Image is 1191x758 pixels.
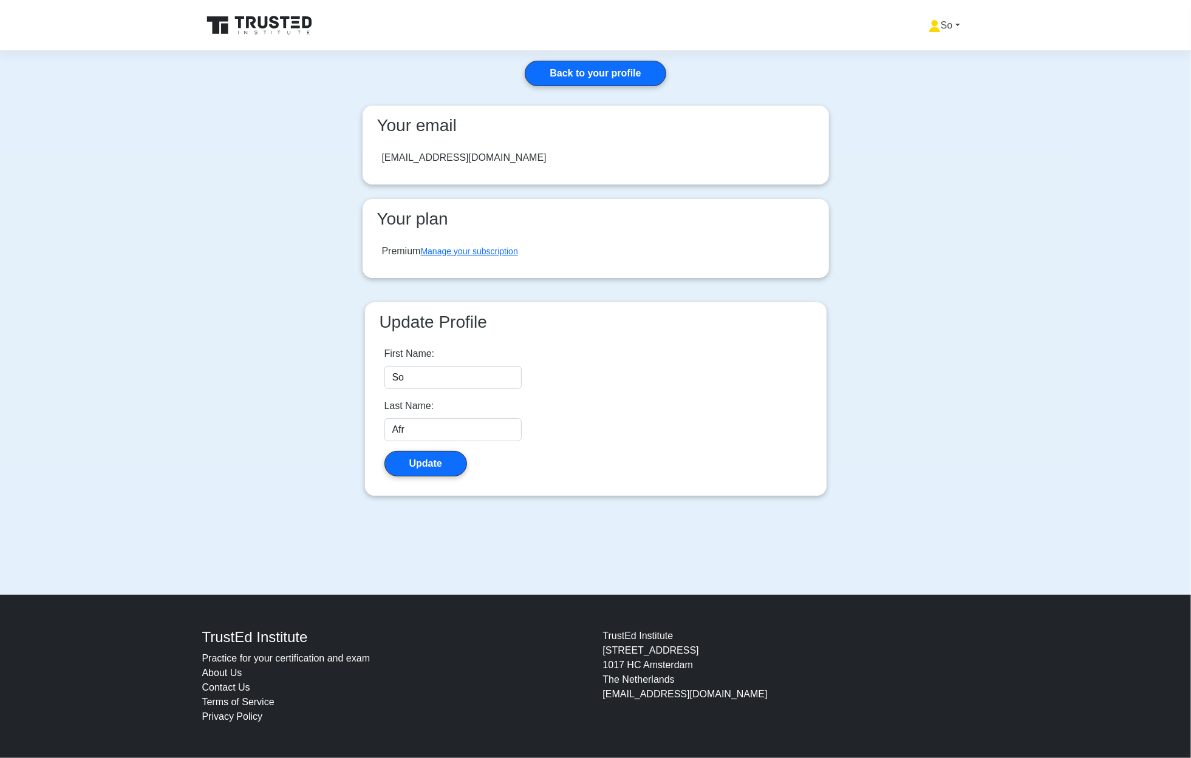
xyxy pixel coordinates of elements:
[421,246,518,256] a: Manage your subscription
[202,682,250,692] a: Contact Us
[202,653,370,663] a: Practice for your certification and exam
[202,697,275,707] a: Terms of Service
[899,13,989,38] a: So
[372,115,819,136] h3: Your email
[202,629,589,646] h4: TrustEd Institute
[384,399,434,413] label: Last Name:
[596,629,997,724] div: TrustEd Institute [STREET_ADDRESS] 1017 HC Amsterdam The Netherlands [EMAIL_ADDRESS][DOMAIN_NAME]
[382,151,547,165] div: [EMAIL_ADDRESS][DOMAIN_NAME]
[384,347,435,361] label: First Name:
[384,451,467,476] button: Update
[372,209,819,229] h3: Your plan
[382,244,518,259] div: Premium
[202,711,263,722] a: Privacy Policy
[202,668,242,678] a: About Us
[525,61,666,86] a: Back to your profile
[375,312,817,333] h3: Update Profile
